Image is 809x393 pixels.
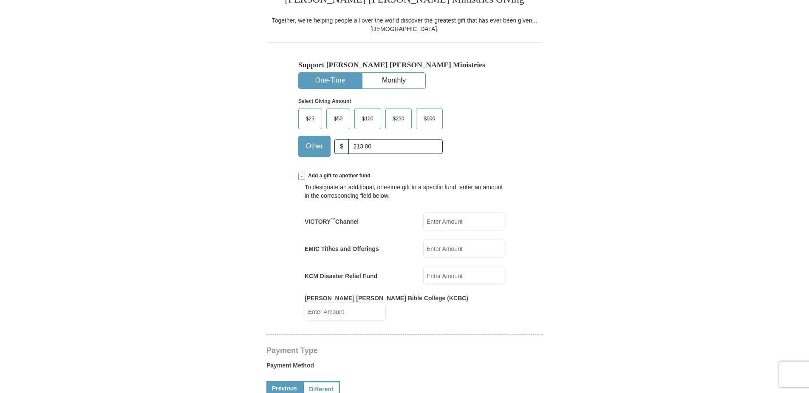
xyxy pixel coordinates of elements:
label: KCM Disaster Relief Fund [305,272,377,280]
input: Other Amount [348,139,443,154]
h5: Support [PERSON_NAME] [PERSON_NAME] Ministries [298,60,511,69]
div: To designate an additional, one-time gift to a specific fund, enter an amount in the correspondin... [305,183,504,200]
h4: Payment Type [266,347,543,354]
label: Payment Method [266,361,543,374]
label: VICTORY Channel [305,217,359,226]
input: Enter Amount [423,239,504,258]
span: Other [302,140,327,153]
label: [PERSON_NAME] [PERSON_NAME] Bible College (KCBC) [305,294,468,302]
sup: ™ [331,217,335,222]
div: Together, we're helping people all over the world discover the greatest gift that has ever been g... [266,16,543,33]
input: Enter Amount [423,212,504,231]
button: One-Time [299,73,362,88]
span: $50 [330,112,347,125]
input: Enter Amount [423,267,504,285]
strong: Select Giving Amount [298,98,351,104]
span: Add a gift to another fund [305,172,371,179]
span: $100 [358,112,378,125]
span: $250 [389,112,409,125]
button: Monthly [362,73,425,88]
span: $ [334,139,349,154]
span: $500 [419,112,439,125]
input: Enter Amount [305,302,386,321]
label: EMIC Tithes and Offerings [305,245,379,253]
span: $25 [302,112,319,125]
